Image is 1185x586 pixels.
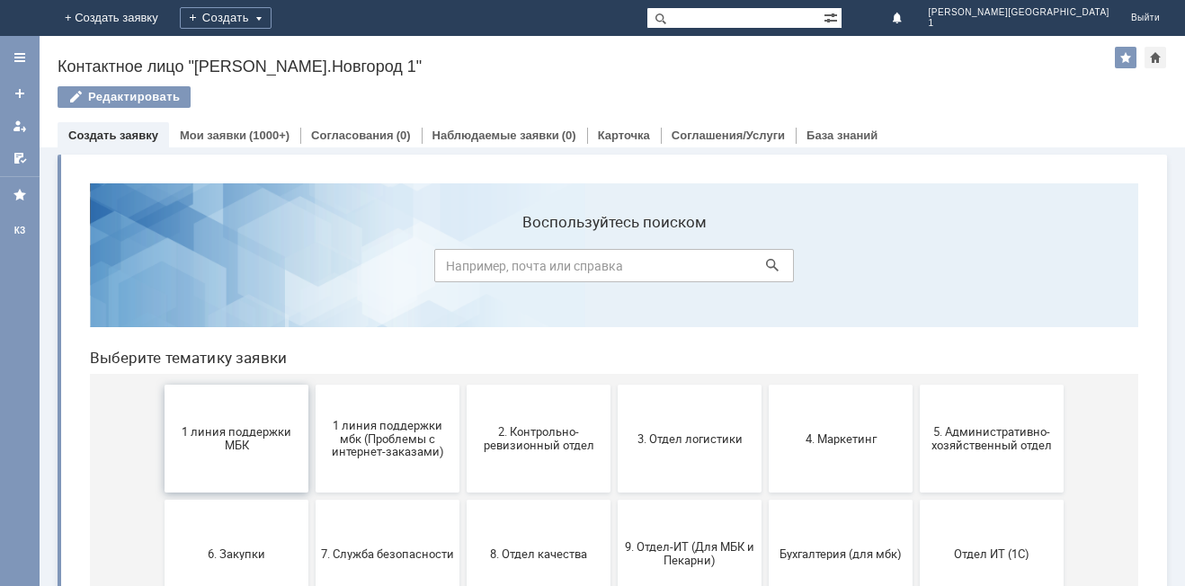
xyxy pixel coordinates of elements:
[89,446,233,554] button: Отдел-ИТ (Битрикс24 и CRM)
[240,216,384,324] button: 1 линия поддержки мбк (Проблемы с интернет-заказами)
[929,7,1109,18] span: [PERSON_NAME][GEOGRAPHIC_DATA]
[562,129,576,142] div: (0)
[311,129,394,142] a: Согласования
[359,80,718,113] input: Например, почта или справка
[1145,47,1166,68] div: Сделать домашней страницей
[844,216,988,324] button: 5. Административно-хозяйственный отдел
[240,446,384,554] button: Отдел-ИТ (Офис)
[598,129,650,142] a: Карточка
[824,8,842,25] span: Расширенный поиск
[89,216,233,324] button: 1 линия поддержки МБК
[89,331,233,439] button: 6. Закупки
[391,446,535,554] button: Финансовый отдел
[5,111,34,140] a: Мои заявки
[5,144,34,173] a: Мои согласования
[249,129,290,142] div: (1000+)
[850,377,983,391] span: Отдел ИТ (1С)
[699,377,832,391] span: Бухгалтерия (для мбк)
[391,331,535,439] button: 8. Отдел качества
[240,331,384,439] button: 7. Служба безопасности
[58,58,1115,75] div: Контактное лицо "[PERSON_NAME].Новгород 1"
[672,129,785,142] a: Соглашения/Услуги
[245,249,379,289] span: 1 линия поддержки мбк (Проблемы с интернет-заказами)
[5,217,34,245] a: КЗ
[699,262,832,276] span: 4. Маркетинг
[94,377,227,391] span: 6. Закупки
[68,129,158,142] a: Создать заявку
[1115,47,1136,68] div: Добавить в избранное
[699,486,832,513] span: Это соглашение не активно!
[929,18,1109,29] span: 1
[245,493,379,506] span: Отдел-ИТ (Офис)
[693,446,837,554] button: Это соглашение не активно!
[542,446,686,554] button: Франчайзинг
[94,256,227,283] span: 1 линия поддержки МБК
[396,377,530,391] span: 8. Отдел качества
[396,256,530,283] span: 2. Контрольно-ревизионный отдел
[14,180,1063,198] header: Выберите тематику заявки
[94,486,227,513] span: Отдел-ИТ (Битрикс24 и CRM)
[5,79,34,108] a: Создать заявку
[548,262,681,276] span: 3. Отдел логистики
[693,331,837,439] button: Бухгалтерия (для мбк)
[548,493,681,506] span: Франчайзинг
[850,479,983,519] span: [PERSON_NAME]. Услуги ИТ для МБК (оформляет L1)
[396,493,530,506] span: Финансовый отдел
[245,377,379,391] span: 7. Служба безопасности
[432,129,559,142] a: Наблюдаемые заявки
[180,7,272,29] div: Создать
[844,331,988,439] button: Отдел ИТ (1С)
[844,446,988,554] button: [PERSON_NAME]. Услуги ИТ для МБК (оформляет L1)
[693,216,837,324] button: 4. Маркетинг
[180,129,246,142] a: Мои заявки
[391,216,535,324] button: 2. Контрольно-ревизионный отдел
[542,331,686,439] button: 9. Отдел-ИТ (Для МБК и Пекарни)
[396,129,411,142] div: (0)
[359,44,718,62] label: Воспользуйтесь поиском
[5,224,34,238] div: КЗ
[850,256,983,283] span: 5. Административно-хозяйственный отдел
[806,129,878,142] a: База знаний
[548,371,681,398] span: 9. Отдел-ИТ (Для МБК и Пекарни)
[542,216,686,324] button: 3. Отдел логистики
